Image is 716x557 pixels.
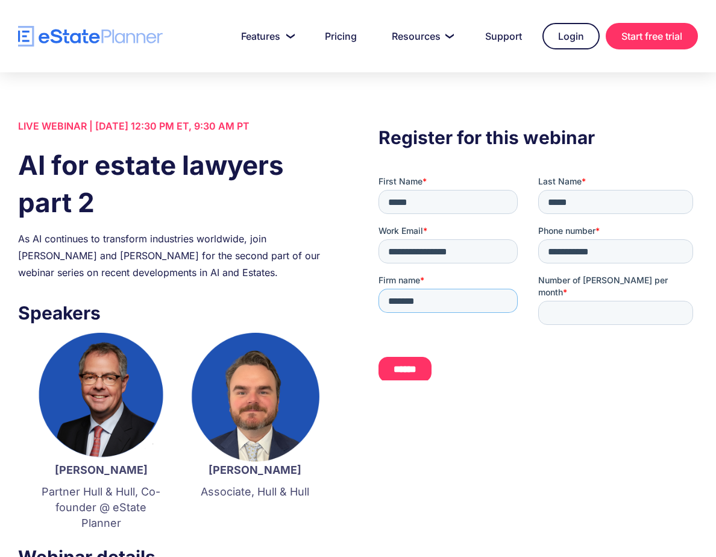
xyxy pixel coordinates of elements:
[378,124,698,151] h3: Register for this webinar
[209,464,301,476] strong: [PERSON_NAME]
[310,24,371,48] a: Pricing
[190,484,319,500] p: Associate, Hull & Hull
[471,24,536,48] a: Support
[18,118,338,134] div: LIVE WEBINAR | [DATE] 12:30 PM ET, 9:30 AM PT
[18,230,338,281] div: As AI continues to transform industries worldwide, join [PERSON_NAME] and [PERSON_NAME] for the s...
[36,484,166,531] p: Partner Hull & Hull, Co-founder @ eState Planner
[377,24,465,48] a: Resources
[18,146,338,221] h1: AI for estate lawyers part 2
[542,23,600,49] a: Login
[18,299,338,327] h3: Speakers
[18,26,163,47] a: home
[55,464,148,476] strong: [PERSON_NAME]
[378,175,698,380] iframe: Form 0
[606,23,698,49] a: Start free trial
[227,24,304,48] a: Features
